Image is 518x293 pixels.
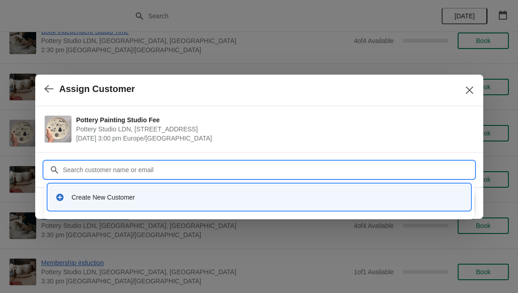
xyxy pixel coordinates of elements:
input: Search customer name or email [63,162,474,178]
span: [DATE] 3:00 pm Europe/[GEOGRAPHIC_DATA] [76,134,470,143]
span: Pottery Studio LDN, [STREET_ADDRESS] [76,125,470,134]
img: Pottery Painting Studio Fee | Pottery Studio LDN, Unit 1.3, Building A4, 10 Monro Way, London, SE... [45,116,71,142]
button: Close [461,82,478,98]
div: Create New Customer [72,193,463,202]
span: Pottery Painting Studio Fee [76,115,470,125]
h2: Assign Customer [59,84,135,94]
